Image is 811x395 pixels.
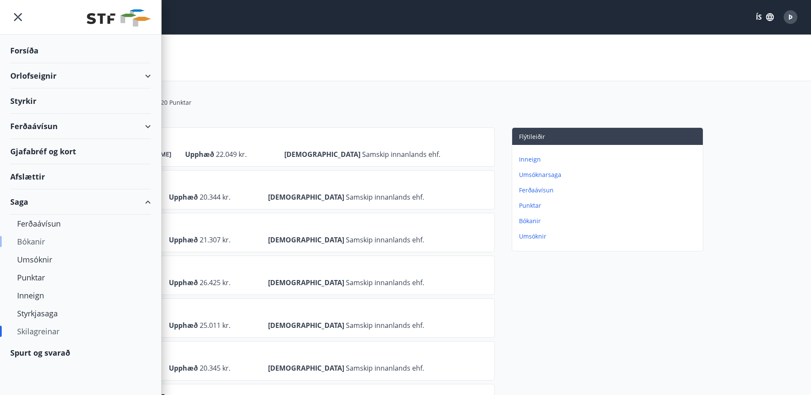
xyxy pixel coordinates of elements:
span: [DEMOGRAPHIC_DATA] [268,321,346,330]
div: Inneign [17,286,144,304]
span: Upphæð [169,321,200,330]
span: 20.345 kr. [200,363,230,373]
span: [DEMOGRAPHIC_DATA] [268,192,346,202]
span: [DEMOGRAPHIC_DATA] [284,150,362,159]
span: Þ [788,12,793,22]
p: Umsóknarsaga [519,171,699,179]
div: Styrkjasaga [17,304,144,322]
p: Inneign [519,155,699,164]
p: Punktar [519,201,699,210]
span: 25.011 kr. [200,321,230,330]
div: Spurt og svarað [10,340,151,365]
div: Afslættir [10,164,151,189]
p: Bókanir [519,217,699,225]
span: [DEMOGRAPHIC_DATA] [268,363,346,373]
span: Samskip innanlands ehf. [346,321,424,330]
span: Samskip innanlands ehf. [362,150,440,159]
div: Orlofseignir [10,63,151,88]
span: Upphæð [169,192,200,202]
div: Skilagreinar [17,322,144,340]
span: 22.049 kr. [216,150,247,159]
p: Ferðaávísun [519,186,699,195]
div: Bókanir [17,233,144,251]
span: Upphæð [169,278,200,287]
span: 20.344 kr. [200,192,230,202]
span: Upphæð [169,363,200,373]
div: Saga [10,189,151,215]
span: Samskip innanlands ehf. [346,278,424,287]
div: Punktar [17,268,144,286]
span: Flýtileiðir [519,133,545,141]
button: menu [10,9,26,25]
span: Upphæð [169,235,200,245]
span: 20 Punktar [161,98,192,107]
span: [DEMOGRAPHIC_DATA] [268,235,346,245]
div: Umsóknir [17,251,144,268]
span: Upphæð [185,150,216,159]
span: Samskip innanlands ehf. [346,235,424,245]
button: Þ [780,7,801,27]
span: [DEMOGRAPHIC_DATA] [268,278,346,287]
p: Umsóknir [519,232,699,241]
div: Ferðaávísun [17,215,144,233]
div: Styrkir [10,88,151,114]
span: 21.307 kr. [200,235,230,245]
img: union_logo [87,9,151,27]
div: Forsíða [10,38,151,63]
div: Ferðaávísun [10,114,151,139]
span: 26.425 kr. [200,278,230,287]
div: Gjafabréf og kort [10,139,151,164]
span: Samskip innanlands ehf. [346,192,424,202]
span: Samskip innanlands ehf. [346,363,424,373]
button: ÍS [751,9,779,25]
